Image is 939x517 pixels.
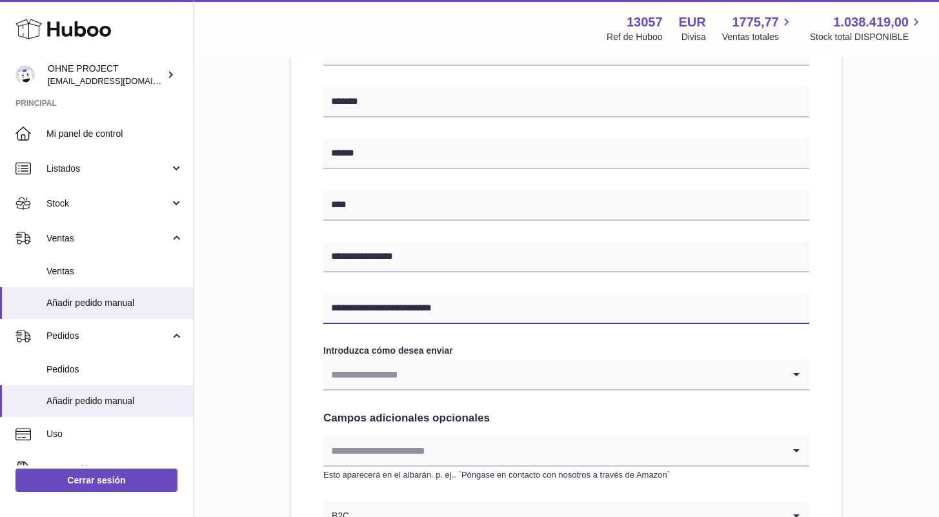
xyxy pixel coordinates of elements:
[46,198,170,210] span: Stock
[722,31,794,43] span: Ventas totales
[46,395,183,407] span: Añadir pedido manual
[627,14,663,31] strong: 13057
[46,428,183,440] span: Uso
[323,360,783,389] input: Search for option
[722,14,794,43] a: 1775,77 Ventas totales
[323,436,783,465] input: Search for option
[810,31,924,43] span: Stock total DISPONIBLE
[46,297,183,309] span: Añadir pedido manual
[46,363,183,376] span: Pedidos
[323,436,809,467] div: Search for option
[46,232,170,245] span: Ventas
[323,411,809,426] h2: Campos adicionales opcionales
[46,330,170,342] span: Pedidos
[323,360,809,390] div: Search for option
[833,14,909,31] span: 1.038.419,00
[679,14,706,31] strong: EUR
[48,63,164,87] div: OHNE PROJECT
[323,469,809,481] p: Esto aparecerá en el albarán. p. ej.. `Póngase en contacto con nosotros a través de Amazon`
[15,469,177,492] a: Cerrar sesión
[682,31,706,43] div: Divisa
[732,14,778,31] span: 1775,77
[48,76,190,86] span: [EMAIL_ADDRESS][DOMAIN_NAME]
[607,31,662,43] div: Ref de Huboo
[323,345,809,357] label: Introduzca cómo desea enviar
[46,128,183,140] span: Mi panel de control
[46,265,183,278] span: Ventas
[15,65,35,85] img: support@ohneproject.com
[46,163,170,175] span: Listados
[46,463,170,475] span: Facturación y pagos
[810,14,924,43] a: 1.038.419,00 Stock total DISPONIBLE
